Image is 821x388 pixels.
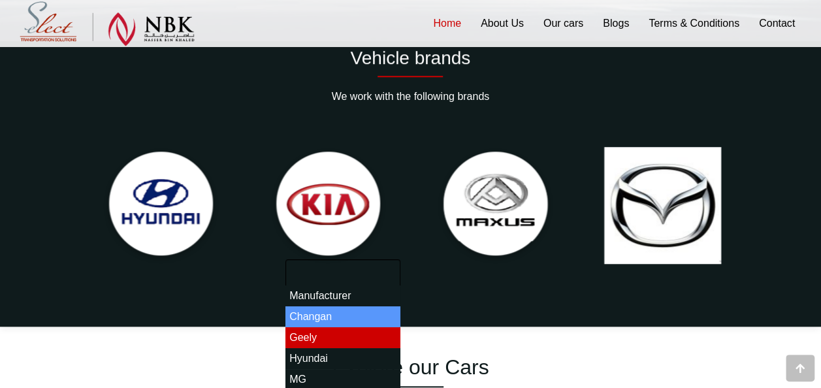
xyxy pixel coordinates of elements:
[598,140,728,270] img: Mazda
[285,306,400,327] li: Changan
[786,355,814,381] div: Go to top
[263,140,393,270] img: Kia
[285,285,400,306] li: Manufacturer
[16,355,805,380] h1: Explore our Cars
[285,348,400,369] li: Hyundai
[16,47,805,69] h2: Vehicle brands
[16,90,805,103] p: We work with the following brands
[285,327,400,348] li: Geely
[430,140,560,270] img: Maxus
[96,140,226,270] img: Hyundai
[20,1,195,46] img: Select Rent a Car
